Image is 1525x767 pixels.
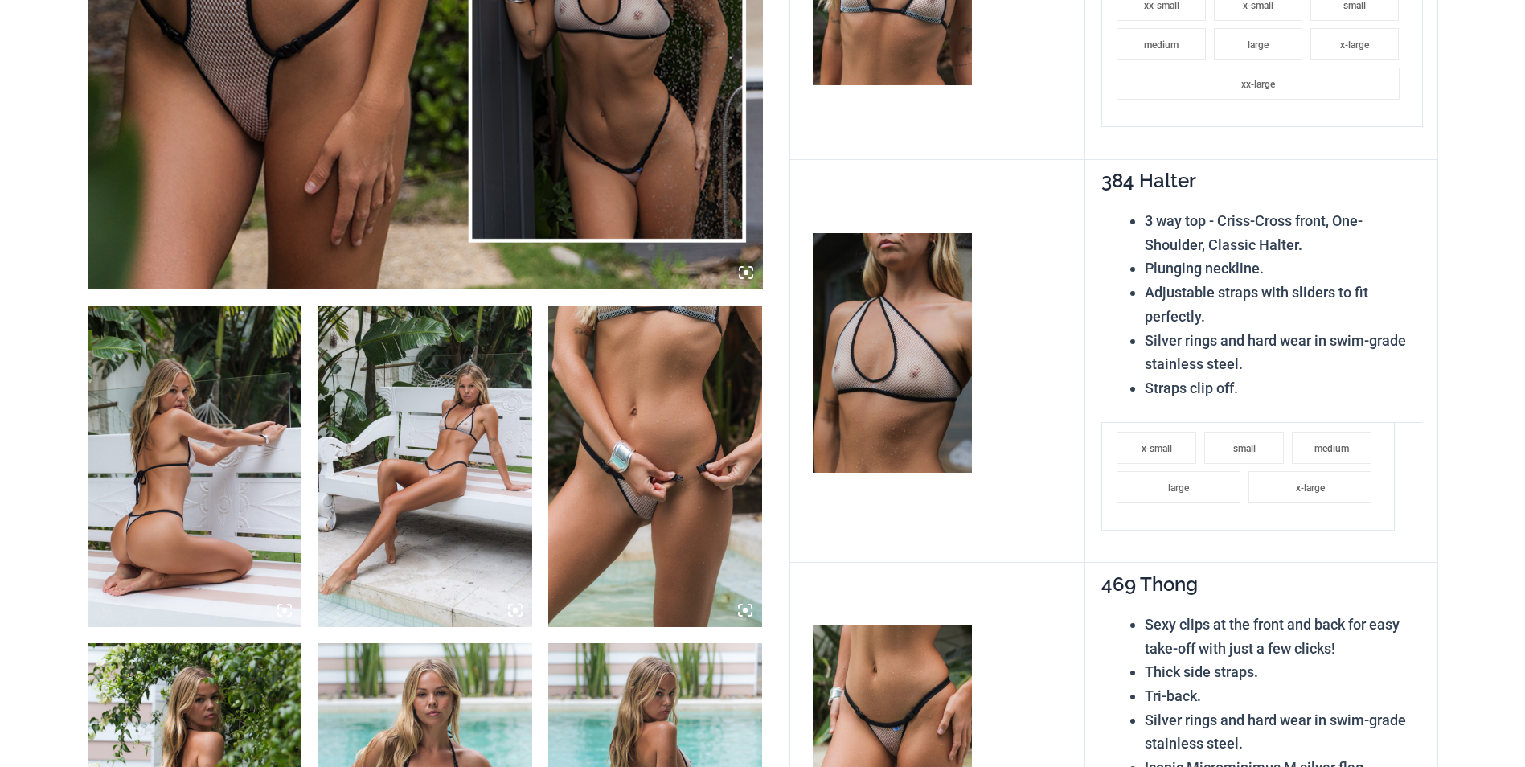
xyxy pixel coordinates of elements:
[1340,39,1369,51] span: x-large
[1145,613,1422,660] li: Sexy clips at the front and back for easy take-off with just a few clicks!
[1241,79,1275,90] span: xx-large
[1101,169,1196,192] span: 384 Halter
[1144,39,1179,51] span: medium
[1117,432,1196,464] li: x-small
[1145,281,1422,328] li: Adjustable straps with sliders to fit perfectly.
[1204,432,1284,464] li: small
[548,306,763,627] img: Trade Winds Ivory/Ink 469 Thong
[1145,209,1422,256] li: 3 way top - Criss-Cross front, One-Shoulder, Classic Halter.
[1145,660,1422,684] li: Thick side straps.
[1248,39,1269,51] span: large
[1233,443,1256,454] span: small
[1117,68,1399,100] li: xx-large
[1145,256,1422,281] li: Plunging neckline.
[1314,443,1349,454] span: medium
[1117,28,1205,60] li: medium
[1248,471,1372,503] li: x-large
[1145,708,1422,756] li: Silver rings and hard wear in swim-grade stainless steel.
[1214,28,1302,60] li: large
[1142,443,1172,454] span: x-small
[318,306,532,627] img: Trade Winds Ivory/Ink 317 Top 469 Thong
[1145,329,1422,376] li: Silver rings and hard wear in swim-grade stainless steel.
[1117,471,1240,503] li: large
[1296,482,1325,494] span: x-large
[1310,28,1399,60] li: x-large
[1168,482,1189,494] span: large
[1101,572,1198,596] span: 469 Thong
[813,233,972,472] img: Trade Winds Ivory/Ink 384 Top
[1145,376,1422,400] li: Straps clip off.
[88,306,302,627] img: Trade Winds Ivory/Ink 317 Top 469 Thong
[1145,684,1422,708] li: Tri-back.
[1292,432,1371,464] li: medium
